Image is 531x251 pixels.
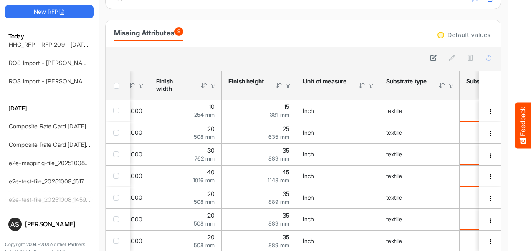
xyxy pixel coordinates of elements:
[296,187,379,208] td: Inch is template cell Column Header httpsnorthellcomontologiesmapping-rulesmeasurementhasunitofme...
[106,71,130,100] th: Header checkbox
[268,198,289,205] span: 889 mm
[485,129,495,138] button: dropdownbutton
[207,125,215,132] span: 20
[479,165,502,187] td: be660760-e4a7-4a2b-8cd5-80bad73b40ed is template cell Column Header
[485,194,495,203] button: dropdownbutton
[379,100,460,122] td: textile is template cell Column Header httpsnorthellcomontologiesmapping-rulesmaterialhassubstrat...
[207,190,215,197] span: 20
[448,82,455,89] div: Filter Icon
[194,242,215,248] span: 508 mm
[283,233,289,241] span: 35
[149,100,222,122] td: 10 is template cell Column Header httpsnorthellcomontologiesmapping-rulesmeasurementhasfinishsize...
[303,78,347,85] div: Unit of measure
[303,237,314,244] span: Inch
[386,194,402,201] span: textile
[106,122,130,143] td: checkbox
[174,27,183,36] span: 9
[485,173,495,181] button: dropdownbutton
[207,212,215,219] span: 20
[485,107,495,115] button: dropdownbutton
[149,187,222,208] td: 20 is template cell Column Header httpsnorthellcomontologiesmapping-rulesmeasurementhasfinishsize...
[222,100,296,122] td: 15 is template cell Column Header httpsnorthellcomontologiesmapping-rulesmeasurementhasfinishsize...
[106,143,130,165] td: checkbox
[268,133,289,140] span: 635 mm
[126,172,142,179] span: 4,000
[9,141,116,148] a: Composite Rate Card [DATE]_smaller (2)
[303,129,314,136] span: Inch
[149,208,222,230] td: 20 is template cell Column Header httpsnorthellcomontologiesmapping-rulesmeasurementhasfinishsize...
[379,165,460,187] td: textile is template cell Column Header httpsnorthellcomontologiesmapping-rulesmaterialhassubstrat...
[207,147,215,154] span: 30
[379,208,460,230] td: textile is template cell Column Header httpsnorthellcomontologiesmapping-rulesmaterialhassubstrat...
[156,78,190,93] div: Finish width
[296,143,379,165] td: Inch is template cell Column Header httpsnorthellcomontologiesmapping-rulesmeasurementhasunitofme...
[479,143,502,165] td: 1351bb23-800a-494a-9c08-72ba44c31866 is template cell Column Header
[379,122,460,143] td: textile is template cell Column Header httpsnorthellcomontologiesmapping-rulesmaterialhassubstrat...
[303,194,314,201] span: Inch
[228,78,264,85] div: Finish height
[126,216,142,223] span: 3,000
[222,187,296,208] td: 35 is template cell Column Header httpsnorthellcomontologiesmapping-rulesmeasurementhasfinishsize...
[207,233,215,241] span: 20
[127,107,142,114] span: 1,000
[485,238,495,246] button: dropdownbutton
[268,177,289,183] span: 1143 mm
[379,143,460,165] td: textile is template cell Column Header httpsnorthellcomontologiesmapping-rulesmaterialhassubstrat...
[268,220,289,227] span: 889 mm
[479,100,502,122] td: e3220417-e9f9-443c-bf95-fe941d590025 is template cell Column Header
[149,122,222,143] td: 20 is template cell Column Header httpsnorthellcomontologiesmapping-rulesmeasurementhasfinishsize...
[222,208,296,230] td: 35 is template cell Column Header httpsnorthellcomontologiesmapping-rulesmeasurementhasfinishsize...
[283,147,289,154] span: 35
[485,151,495,159] button: dropdownbutton
[303,151,314,158] span: Inch
[210,82,217,89] div: Filter Icon
[479,187,502,208] td: ab2c198f-12f2-4c52-a4c9-c84e3d09ed5c is template cell Column Header
[114,27,183,39] div: Missing Attributes
[386,172,402,179] span: textile
[283,125,289,132] span: 25
[386,107,402,114] span: textile
[9,178,91,185] a: e2e-test-file_20251008_151728
[106,187,130,208] td: checkbox
[479,208,502,230] td: d83a23e9-184b-4bc3-b1b5-41e3f695a279 is template cell Column Header
[222,122,296,143] td: 25 is template cell Column Header httpsnorthellcomontologiesmapping-rulesmeasurementhasfinishsize...
[5,5,94,18] button: New RFP
[126,194,142,201] span: 3,000
[9,59,117,66] a: ROS Import - [PERSON_NAME] - ROS 11
[9,159,106,166] a: e2e-mapping-file_20251008_153240
[303,107,314,114] span: Inch
[126,151,142,158] span: 3,000
[149,143,222,165] td: 30 is template cell Column Header httpsnorthellcomontologiesmapping-rulesmeasurementhasfinishsize...
[284,82,292,89] div: Filter Icon
[284,103,289,110] span: 15
[268,155,289,162] span: 889 mm
[270,111,289,118] span: 381 mm
[106,100,130,122] td: checkbox
[5,104,94,113] h6: [DATE]
[296,208,379,230] td: Inch is template cell Column Header httpsnorthellcomontologiesmapping-rulesmeasurementhasunitofme...
[5,32,94,41] h6: Today
[479,122,502,143] td: 741748d9-3a1a-47a6-b30c-0a6e539e2889 is template cell Column Header
[268,242,289,248] span: 889 mm
[149,165,222,187] td: 40 is template cell Column Header httpsnorthellcomontologiesmapping-rulesmeasurementhasfinishsize...
[106,165,130,187] td: checkbox
[296,165,379,187] td: Inch is template cell Column Header httpsnorthellcomontologiesmapping-rulesmeasurementhasunitofme...
[448,32,491,38] div: Default values
[303,172,314,179] span: Inch
[303,216,314,223] span: Inch
[379,187,460,208] td: textile is template cell Column Header httpsnorthellcomontologiesmapping-rulesmaterialhassubstrat...
[386,78,427,85] div: Substrate type
[9,41,155,48] a: HHG_RFP - RFP 209 - [DATE] - ROS TEST 3 (LITE) (2)
[282,168,289,176] span: 45
[485,216,495,224] button: dropdownbutton
[194,133,215,140] span: 508 mm
[296,100,379,122] td: Inch is template cell Column Header httpsnorthellcomontologiesmapping-rulesmeasurementhasunitofme...
[194,198,215,205] span: 508 mm
[195,155,215,162] span: 762 mm
[367,82,375,89] div: Filter Icon
[137,82,145,89] div: Filter Icon
[386,151,402,158] span: textile
[283,212,289,219] span: 35
[209,103,215,110] span: 10
[386,129,402,136] span: textile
